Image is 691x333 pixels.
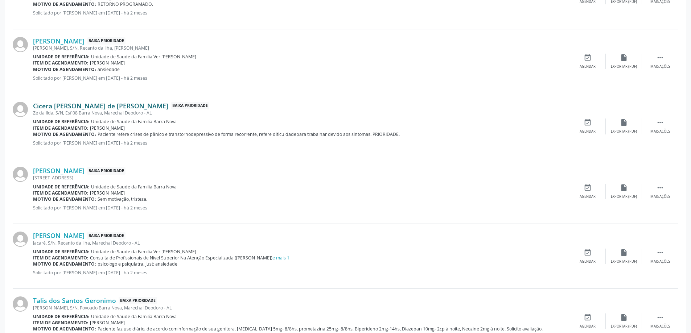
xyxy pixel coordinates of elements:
b: Motivo de agendamento: [33,131,96,137]
span: Unidade de Saude da Familia Barra Nova [91,184,177,190]
b: Unidade de referência: [33,313,90,320]
p: Solicitado por [PERSON_NAME] em [DATE] - há 2 meses [33,10,569,16]
div: Mais ações [650,64,670,69]
b: Motivo de agendamento: [33,326,96,332]
div: Mais ações [650,259,670,264]
b: Item de agendamento: [33,255,89,261]
span: [PERSON_NAME] [90,125,125,131]
i:  [656,184,664,192]
b: Unidade de referência: [33,249,90,255]
b: Motivo de agendamento: [33,1,96,7]
b: Unidade de referência: [33,118,90,125]
span: Paciente faz uso diário, de acordo cominformação de sua genitora. [MEDICAL_DATA] 5mg- 8/8hs, prom... [98,326,543,332]
b: Item de agendamento: [33,320,89,326]
img: img [13,37,28,52]
img: img [13,232,28,247]
span: Baixa Prioridade [87,167,126,175]
a: e mais 1 [272,255,289,261]
img: img [13,296,28,312]
b: Unidade de referência: [33,54,90,60]
div: Agendar [580,194,596,199]
span: Baixa Prioridade [87,37,126,45]
p: Solicitado por [PERSON_NAME] em [DATE] - há 2 meses [33,140,569,146]
i:  [656,54,664,62]
a: [PERSON_NAME] [33,167,85,175]
i: event_available [584,313,592,321]
img: img [13,102,28,117]
a: [PERSON_NAME] [33,37,85,45]
div: Exportar (PDF) [611,129,637,134]
i: event_available [584,249,592,257]
div: Jacaré, S/N, Recanto da Ilha, Marechal Deodoro - AL [33,240,569,246]
a: Talis dos Santos Geronimo [33,296,116,304]
div: Exportar (PDF) [611,324,637,329]
i: event_available [584,184,592,192]
span: Baixa Prioridade [119,297,157,304]
i: insert_drive_file [620,313,628,321]
span: Unidade de Saude da Familia Barra Nova [91,313,177,320]
b: Item de agendamento: [33,190,89,196]
div: [PERSON_NAME], S/N, Recanto da Ilha, [PERSON_NAME] [33,45,569,51]
a: [PERSON_NAME] [33,232,85,240]
span: Unidade de Saude da Familia Barra Nova [91,118,177,125]
b: Motivo de agendamento: [33,66,96,72]
span: Sem motivação, tristeza. [98,196,147,202]
img: img [13,167,28,182]
b: Item de agendamento: [33,60,89,66]
span: Unidade de Saude da Familia Ver [PERSON_NAME] [91,54,196,60]
i: insert_drive_file [620,118,628,126]
div: Agendar [580,129,596,134]
div: Agendar [580,259,596,264]
p: Solicitado por [PERSON_NAME] em [DATE] - há 2 meses [33,270,569,276]
p: Solicitado por [PERSON_NAME] em [DATE] - há 2 meses [33,75,569,81]
div: Exportar (PDF) [611,64,637,69]
i: insert_drive_file [620,54,628,62]
b: Unidade de referência: [33,184,90,190]
div: Mais ações [650,129,670,134]
div: Agendar [580,64,596,69]
div: Agendar [580,324,596,329]
b: Motivo de agendamento: [33,196,96,202]
span: psicologo e psiquiatra. just: ansiedade [98,261,177,267]
span: [PERSON_NAME] [90,60,125,66]
i: event_available [584,54,592,62]
i:  [656,249,664,257]
p: Solicitado por [PERSON_NAME] em [DATE] - há 2 meses [33,205,569,211]
span: [PERSON_NAME] [90,320,125,326]
div: Mais ações [650,324,670,329]
i:  [656,118,664,126]
b: Motivo de agendamento: [33,261,96,267]
span: Baixa Prioridade [171,102,209,110]
i: insert_drive_file [620,249,628,257]
i: insert_drive_file [620,184,628,192]
b: Item de agendamento: [33,125,89,131]
div: Ze da Ilda, S/N, Esf 08 Barra Nova, Marechal Deodoro - AL [33,110,569,116]
span: Paciente refere crises de pânico e transtornodepressivo de forma recorrente, refere dificuldadepa... [98,131,400,137]
span: [PERSON_NAME] [90,190,125,196]
div: [PERSON_NAME], S/N, Povoado Barra Nova, Marechal Deodoro - AL [33,305,569,311]
div: [STREET_ADDRESS] [33,175,569,181]
div: Exportar (PDF) [611,194,637,199]
div: Mais ações [650,194,670,199]
div: Exportar (PDF) [611,259,637,264]
span: Unidade de Saude da Familia Ver [PERSON_NAME] [91,249,196,255]
span: Consulta de Profissionais de Nivel Superior Na Atenção Especializada ([PERSON_NAME]) [90,255,289,261]
span: RETORNO PROGRAMADO. [98,1,153,7]
span: ansiedade [98,66,120,72]
span: Baixa Prioridade [87,232,126,240]
a: Cicera [PERSON_NAME] de [PERSON_NAME] [33,102,168,110]
i:  [656,313,664,321]
i: event_available [584,118,592,126]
